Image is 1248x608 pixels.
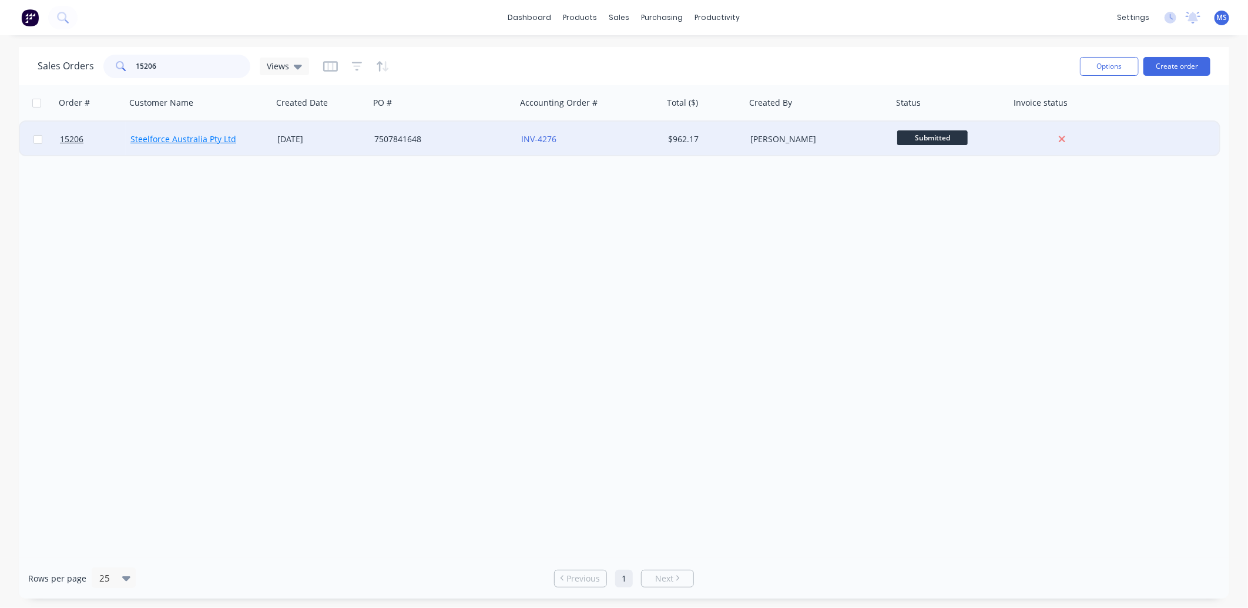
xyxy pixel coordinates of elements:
div: purchasing [636,9,689,26]
div: Order # [59,97,90,109]
ul: Pagination [549,570,699,587]
span: Submitted [897,130,968,145]
a: Steelforce Australia Pty Ltd [130,133,236,145]
img: Factory [21,9,39,26]
div: sales [603,9,636,26]
a: INV-4276 [521,133,556,145]
div: Total ($) [667,97,698,109]
a: Previous page [555,573,606,585]
a: Page 1 is your current page [615,570,633,587]
a: dashboard [502,9,558,26]
div: $962.17 [668,133,737,145]
div: Status [896,97,921,109]
h1: Sales Orders [38,61,94,72]
div: Customer Name [129,97,193,109]
div: PO # [373,97,392,109]
div: 7507841648 [374,133,505,145]
span: Views [267,60,289,72]
span: Next [655,573,673,585]
span: MS [1217,12,1227,23]
div: [PERSON_NAME] [750,133,881,145]
div: Created Date [276,97,328,109]
button: Create order [1143,57,1210,76]
div: Created By [749,97,792,109]
div: products [558,9,603,26]
button: Options [1080,57,1139,76]
span: 15206 [60,133,83,145]
span: Previous [567,573,600,585]
div: [DATE] [277,133,365,145]
span: Rows per page [28,573,86,585]
div: settings [1111,9,1155,26]
a: Next page [642,573,693,585]
div: Invoice status [1014,97,1068,109]
input: Search... [136,55,251,78]
a: 15206 [60,122,130,157]
div: Accounting Order # [520,97,598,109]
div: productivity [689,9,746,26]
